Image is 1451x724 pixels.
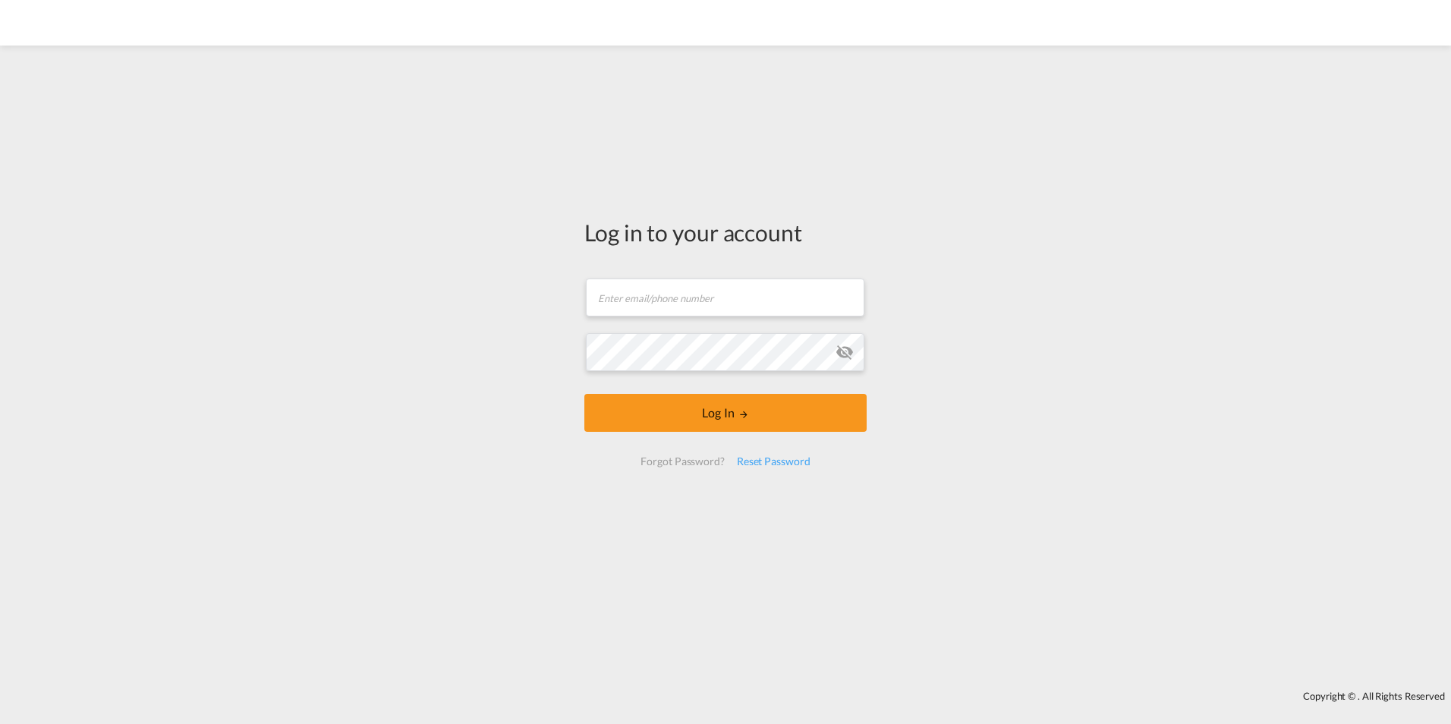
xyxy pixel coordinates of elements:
input: Enter email/phone number [586,279,864,316]
button: LOGIN [584,394,867,432]
div: Reset Password [731,448,817,475]
div: Log in to your account [584,216,867,248]
md-icon: icon-eye-off [836,343,854,361]
div: Forgot Password? [634,448,730,475]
